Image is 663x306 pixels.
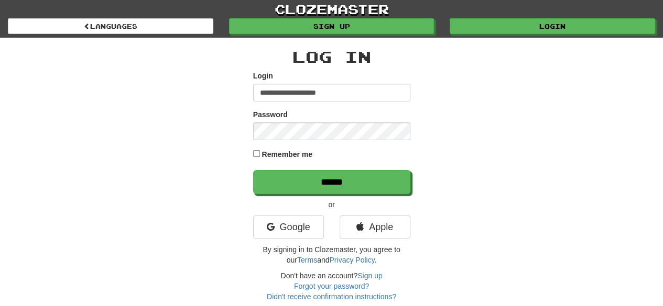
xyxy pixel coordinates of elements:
a: Login [450,18,655,34]
a: Forgot your password? [294,282,369,290]
a: Didn't receive confirmation instructions? [267,292,396,301]
p: By signing in to Clozemaster, you agree to our and . [253,244,410,265]
h2: Log In [253,48,410,65]
a: Google [253,215,324,239]
p: or [253,199,410,210]
a: Languages [8,18,213,34]
label: Login [253,71,273,81]
a: Sign up [357,271,382,280]
label: Remember me [262,149,312,160]
a: Privacy Policy [329,256,374,264]
a: Terms [297,256,317,264]
div: Don't have an account? [253,270,410,302]
label: Password [253,109,288,120]
a: Apple [340,215,410,239]
a: Sign up [229,18,434,34]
